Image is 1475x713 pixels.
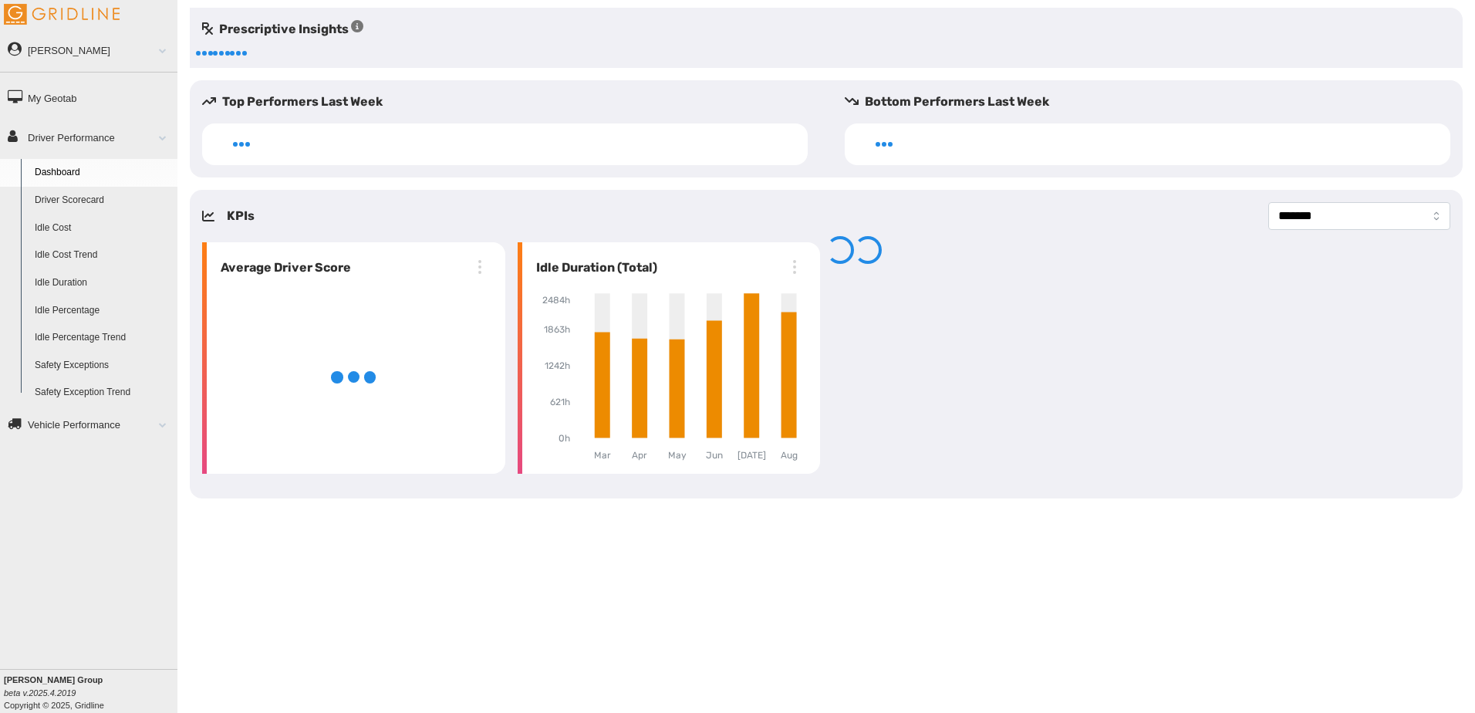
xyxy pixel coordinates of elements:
h5: Bottom Performers Last Week [845,93,1463,111]
b: [PERSON_NAME] Group [4,675,103,684]
a: Idle Duration [28,269,177,297]
tspan: May [667,451,686,461]
h6: Average Driver Score [214,259,351,277]
a: Safety Exceptions [28,352,177,380]
tspan: Mar [594,451,611,461]
a: Idle Percentage Trend [28,324,177,352]
a: Idle Percentage [28,297,177,325]
tspan: [DATE] [737,451,766,461]
div: Copyright © 2025, Gridline [4,674,177,711]
tspan: 0h [558,434,569,444]
tspan: Apr [632,451,647,461]
tspan: 1242h [544,361,569,372]
a: Dashboard [28,159,177,187]
h5: Prescriptive Insights [202,20,363,39]
h5: Top Performers Last Week [202,93,820,111]
a: Driver Scorecard [28,187,177,215]
tspan: 621h [549,397,569,408]
tspan: Jun [706,451,723,461]
a: Safety Exception Trend [28,379,177,407]
tspan: 1863h [543,325,569,336]
h6: Idle Duration (Total) [530,259,657,277]
tspan: 2484h [542,296,569,306]
a: Idle Cost [28,215,177,242]
h5: KPIs [227,207,255,225]
img: Gridline [4,4,120,25]
tspan: Aug [781,451,798,461]
a: Idle Cost Trend [28,242,177,269]
i: beta v.2025.4.2019 [4,688,76,698]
